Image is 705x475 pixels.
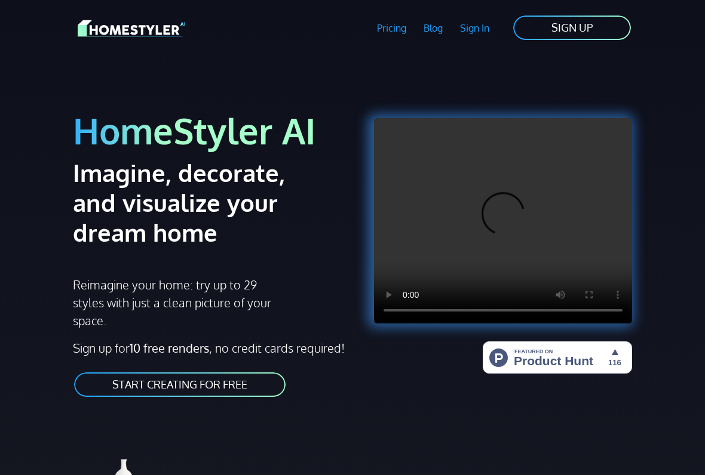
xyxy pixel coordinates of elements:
a: Sign In [451,14,498,42]
h2: Imagine, decorate, and visualize your dream home [73,158,291,247]
h1: HomeStyler AI [73,109,345,153]
strong: 10 free renders [130,340,209,356]
a: Blog [415,14,451,42]
p: Reimagine your home: try up to 29 styles with just a clean picture of your space. [73,276,277,329]
p: Sign up for , no credit cards required! [73,339,345,357]
img: HomeStyler AI - Interior Design Made Easy: One Click to Your Dream Home | Product Hunt [483,341,632,374]
a: START CREATING FOR FREE [73,371,287,398]
img: HomeStyler AI logo [78,18,185,39]
a: Pricing [369,14,415,42]
a: SIGN UP [512,14,632,41]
